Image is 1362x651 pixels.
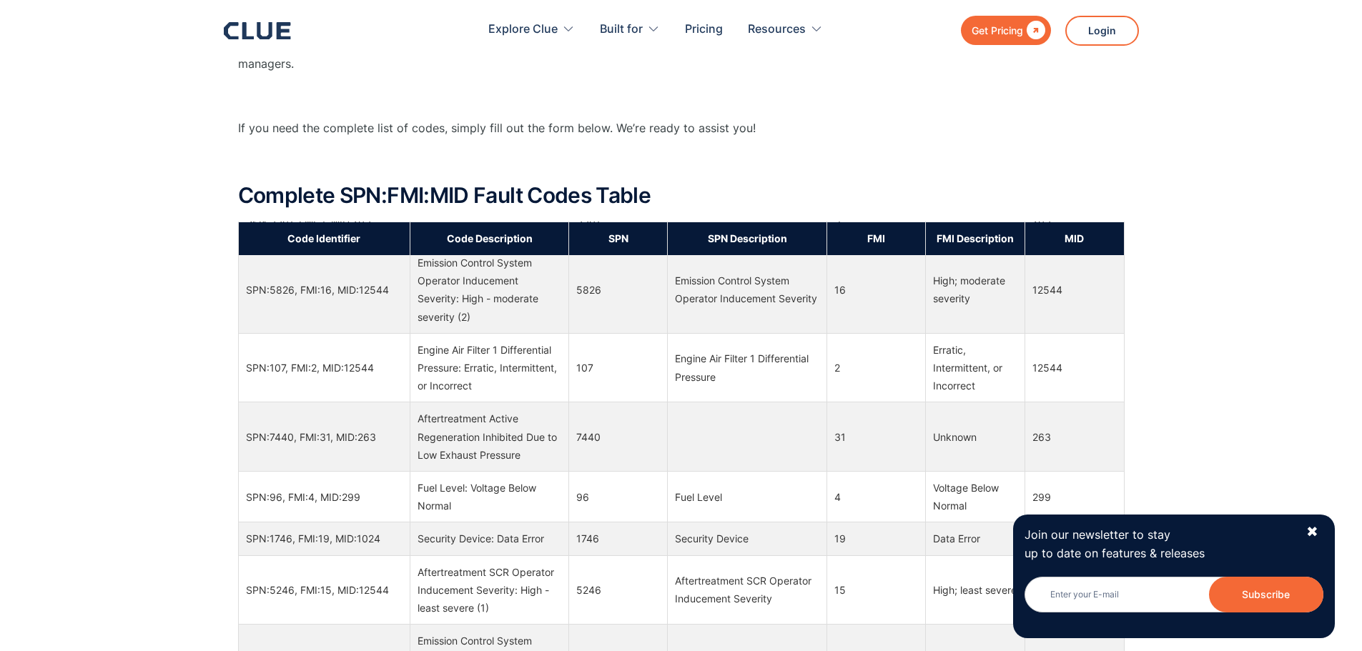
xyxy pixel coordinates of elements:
[238,119,1125,137] p: If you need the complete list of codes, simply fill out the form below. We’re ready to assist you!
[925,402,1025,472] td: Unknown
[972,21,1023,39] div: Get Pricing
[418,530,561,547] div: Security Device: Data Error
[961,16,1051,45] a: Get Pricing
[238,151,1125,169] p: ‍
[675,572,819,607] div: Aftertreatment SCR Operator Inducement Severity
[1209,577,1323,612] input: Subscribe
[675,349,819,385] div: Engine Air Filter 1 Differential Pressure
[668,222,826,254] th: SPN Description
[668,522,826,555] td: Security Device
[238,246,410,333] td: SPN:5826, FMI:16, MID:12544
[1025,577,1323,612] input: Enter your E-mail
[569,472,668,522] td: 96
[1025,333,1124,402] td: 12544
[569,522,668,555] td: 1746
[238,87,1125,105] p: ‍
[418,341,561,395] div: Engine Air Filter 1 Differential Pressure: Erratic, Intermittent, or Incorrect
[569,402,668,472] td: 7440
[685,7,723,52] a: Pricing
[826,333,925,402] td: 2
[569,222,668,254] th: SPN
[933,581,1018,599] div: High; least severe
[238,333,410,402] td: SPN:107, FMI:2, MID:12544
[1025,577,1323,627] form: Newsletter
[1023,21,1045,39] div: 
[418,409,561,464] div: Aftertreatment Active Regeneration Inhibited Due to Low Exhaust Pressure
[1025,222,1124,254] th: MID
[488,7,575,52] div: Explore Clue
[826,522,925,555] td: 19
[826,246,925,333] td: 16
[748,7,823,52] div: Resources
[418,479,561,515] div: Fuel Level: Voltage Below Normal
[1306,523,1318,541] div: ✖
[925,222,1025,254] th: FMI Description
[826,222,925,254] th: FMI
[1025,472,1124,522] td: 299
[569,246,668,333] td: 5826
[826,472,925,522] td: 4
[238,555,410,625] td: SPN:5246, FMI:15, MID:12544
[238,472,410,522] td: SPN:96, FMI:4, MID:299
[238,402,410,472] td: SPN:7440, FMI:31, MID:263
[675,272,819,307] div: Emission Control System Operator Inducement Severity
[668,472,826,522] td: Fuel Level
[488,7,558,52] div: Explore Clue
[418,563,561,617] div: Aftertreatment SCR Operator Inducement Severity: High - least severe (1)
[826,402,925,472] td: 31
[933,479,1018,515] div: Voltage Below Normal
[933,272,1018,307] div: High; moderate severity
[600,7,643,52] div: Built for
[418,254,561,326] div: Emission Control System Operator Inducement Severity: High - moderate severity (2)
[569,333,668,402] td: 107
[1065,16,1139,46] a: Login
[410,222,568,254] th: Code Description
[600,7,660,52] div: Built for
[238,184,1125,207] h2: Complete SPN:FMI:MID Fault Codes Table
[1025,526,1293,562] p: Join our newsletter to stay up to date on features & releases
[238,222,410,254] th: Code Identifier
[569,555,668,625] td: 5246
[1025,402,1124,472] td: 263
[925,522,1025,555] td: Data Error
[238,522,410,555] td: SPN:1746, FMI:19, MID:1024
[1025,246,1124,333] td: 12544
[826,555,925,625] td: 15
[748,7,806,52] div: Resources
[933,341,1018,395] div: Erratic, Intermittent, or Incorrect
